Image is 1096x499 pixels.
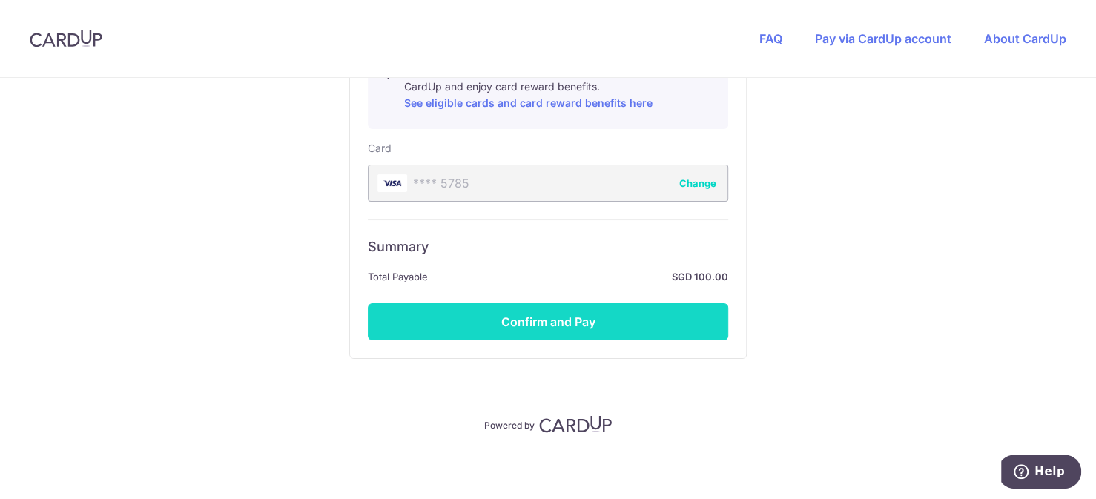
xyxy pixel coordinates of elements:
[404,96,653,109] a: See eligible cards and card reward benefits here
[368,141,392,156] label: Card
[759,31,782,46] a: FAQ
[368,268,428,285] span: Total Payable
[404,65,716,112] p: Pay with your credit card for this and other payments on CardUp and enjoy card reward benefits.
[679,176,716,191] button: Change
[30,30,102,47] img: CardUp
[984,31,1066,46] a: About CardUp
[1001,455,1081,492] iframe: Opens a widget where you can find more information
[368,238,728,256] h6: Summary
[434,268,728,285] strong: SGD 100.00
[368,303,728,340] button: Confirm and Pay
[815,31,951,46] a: Pay via CardUp account
[484,417,535,432] p: Powered by
[539,415,612,433] img: CardUp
